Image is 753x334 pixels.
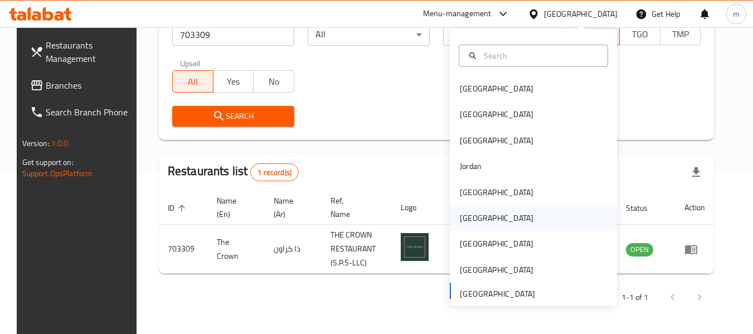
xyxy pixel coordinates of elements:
[460,264,533,276] div: [GEOGRAPHIC_DATA]
[258,74,290,90] span: No
[168,163,299,181] h2: Restaurants list
[213,70,254,93] button: Yes
[460,238,533,250] div: [GEOGRAPHIC_DATA]
[544,8,618,20] div: [GEOGRAPHIC_DATA]
[460,186,533,199] div: [GEOGRAPHIC_DATA]
[274,194,308,221] span: Name (Ar)
[442,191,481,225] th: Branches
[217,194,251,221] span: Name (En)
[660,23,701,45] button: TMP
[21,99,143,125] a: Search Branch Phone
[181,109,285,123] span: Search
[177,74,209,90] span: All
[46,105,134,119] span: Search Branch Phone
[665,26,697,42] span: TMP
[460,212,533,224] div: [GEOGRAPHIC_DATA]
[172,23,294,46] input: Search for restaurant name or ID..
[172,106,294,127] button: Search
[684,243,705,256] div: Menu
[308,23,430,46] div: All
[626,243,653,256] span: OPEN
[460,134,533,147] div: [GEOGRAPHIC_DATA]
[168,201,189,215] span: ID
[401,233,429,261] img: The Crown
[331,194,379,221] span: Ref. Name
[172,70,213,93] button: All
[619,23,660,45] button: TGO
[21,32,143,72] a: Restaurants Management
[733,8,740,20] span: m
[423,7,492,21] div: Menu-management
[22,155,74,170] span: Get support on:
[265,225,322,274] td: ذا كراون
[460,83,533,95] div: [GEOGRAPHIC_DATA]
[21,72,143,99] a: Branches
[208,225,265,274] td: The Crown
[443,23,565,46] div: All
[159,225,208,274] td: 703309
[46,79,134,92] span: Branches
[626,201,662,215] span: Status
[460,108,533,120] div: [GEOGRAPHIC_DATA]
[392,191,442,225] th: Logo
[624,26,656,42] span: TGO
[180,59,201,67] label: Upsell
[621,291,648,304] p: 1-1 of 1
[322,225,392,274] td: THE CROWN RESTAURANT (S.P.S-LLC)
[683,159,710,186] div: Export file
[250,163,299,181] div: Total records count
[22,166,93,181] a: Support.OpsPlatform
[251,167,298,178] span: 1 record(s)
[253,70,294,93] button: No
[442,225,481,274] td: 1
[22,136,50,151] span: Version:
[460,160,482,172] div: Jordan
[676,191,714,225] th: Action
[479,50,601,62] input: Search
[46,38,134,65] span: Restaurants Management
[218,74,250,90] span: Yes
[51,136,69,151] span: 1.0.0
[159,191,715,274] table: enhanced table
